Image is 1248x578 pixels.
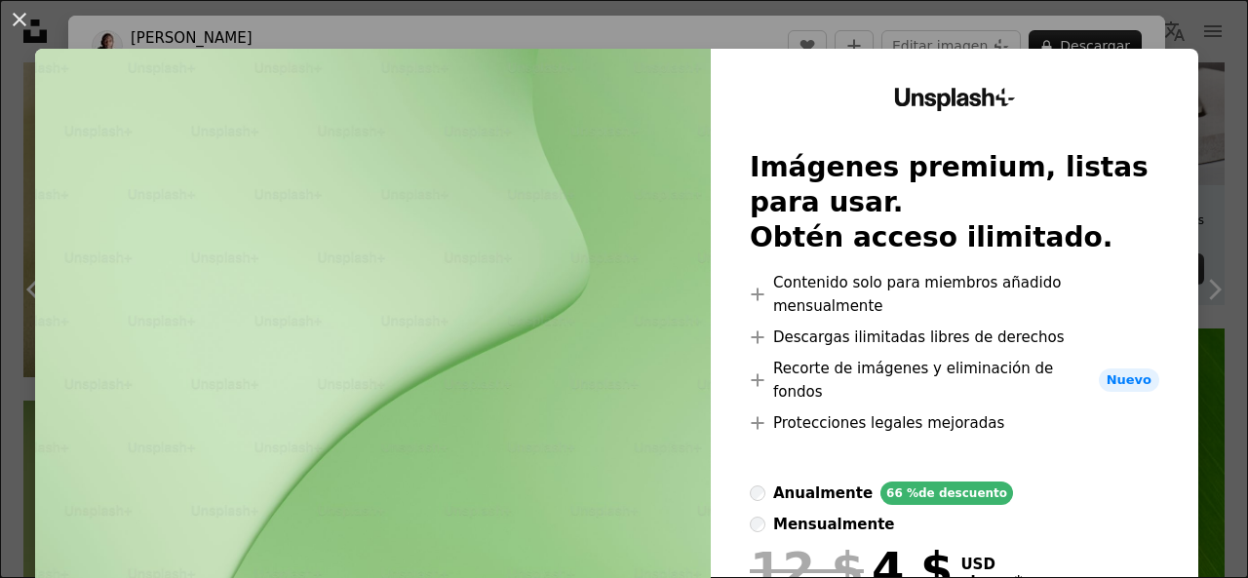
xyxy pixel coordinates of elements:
[750,517,765,532] input: mensualmente
[960,556,1022,573] span: USD
[750,271,1159,318] li: Contenido solo para miembros añadido mensualmente
[750,326,1159,349] li: Descargas ilimitadas libres de derechos
[880,482,1013,505] div: 66 % de descuento
[773,482,873,505] div: anualmente
[1099,368,1159,392] span: Nuevo
[750,357,1159,404] li: Recorte de imágenes y eliminación de fondos
[750,150,1159,255] h2: Imágenes premium, listas para usar. Obtén acceso ilimitado.
[773,513,894,536] div: mensualmente
[750,411,1159,435] li: Protecciones legales mejoradas
[750,485,765,501] input: anualmente66 %de descuento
